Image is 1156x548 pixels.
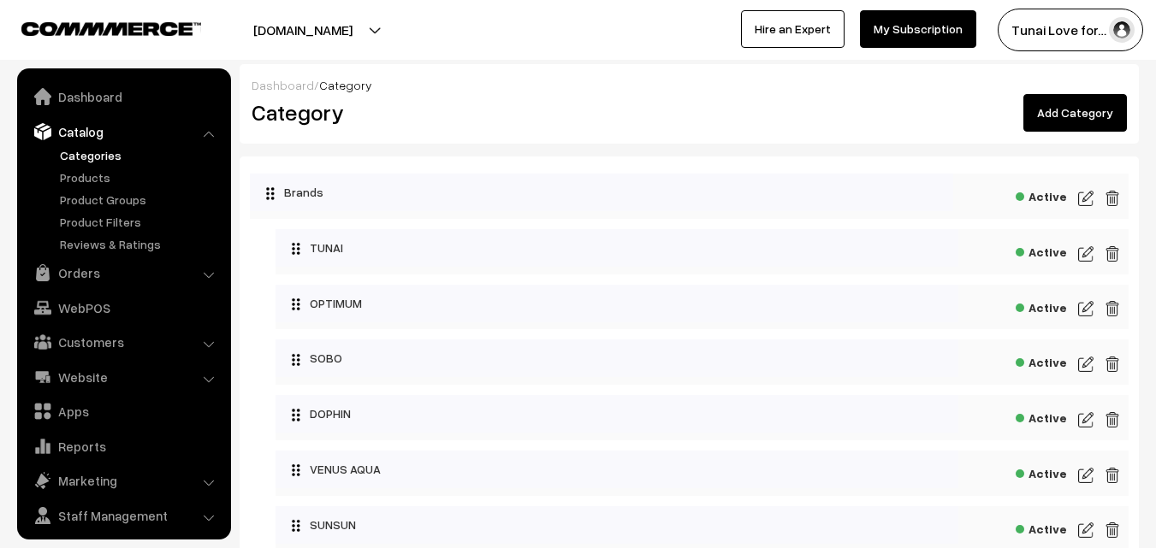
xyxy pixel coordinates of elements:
img: edit [1105,520,1120,540]
a: Reports [21,431,225,462]
img: drag [291,298,301,311]
span: Active [1016,516,1067,538]
a: Catalog [21,116,225,147]
span: Active [1016,295,1067,316]
img: drag [291,463,301,477]
a: Dashboard [21,81,225,112]
button: [DOMAIN_NAME] [193,9,412,51]
img: user [1109,17,1135,43]
img: edit [1078,244,1094,264]
a: Dashboard [252,78,314,92]
img: drag [291,519,301,533]
img: edit [1105,354,1120,374]
a: Orders [21,257,225,288]
span: Active [1016,184,1067,205]
div: / [252,76,1127,94]
span: Active [1016,405,1067,427]
a: COMMMERCE [21,17,171,38]
a: WebPOS [21,292,225,323]
img: COMMMERCE [21,22,201,35]
div: SOBO [276,339,958,377]
img: edit [1105,410,1120,430]
span: Category [319,78,372,92]
a: Reviews & Ratings [56,235,225,253]
img: drag [291,353,301,367]
span: Active [1016,239,1067,261]
img: edit [1105,244,1120,264]
button: Tunai Love for… [998,9,1143,51]
div: TUNAI [276,229,958,267]
button: Collapse [250,174,267,206]
a: Customers [21,327,225,357]
img: edit [1078,520,1094,540]
span: Active [1016,461,1067,482]
img: drag [265,186,276,200]
img: edit [1105,298,1120,319]
div: Brands [250,174,953,211]
img: edit [1078,465,1094,486]
img: drag [291,408,301,421]
div: DOPHIN [276,395,958,433]
a: Product Groups [56,191,225,209]
img: edit [1078,188,1094,209]
img: drag [291,242,301,256]
a: Products [56,168,225,186]
a: My Subscription [860,10,976,48]
a: Website [21,362,225,392]
img: edit [1078,410,1094,430]
h2: Category [252,99,677,126]
a: Add Category [1023,94,1127,132]
img: edit [1078,354,1094,374]
img: edit [1078,298,1094,319]
span: Active [1016,350,1067,371]
a: Marketing [21,465,225,496]
div: VENUS AQUA [276,451,958,488]
img: edit [1105,465,1120,486]
img: edit [1105,188,1120,209]
a: Apps [21,396,225,427]
a: Hire an Expert [741,10,845,48]
a: Staff Management [21,500,225,531]
div: SUNSUN [276,506,958,544]
a: Categories [56,146,225,164]
div: OPTIMUM [276,285,958,322]
a: Product Filters [56,213,225,231]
